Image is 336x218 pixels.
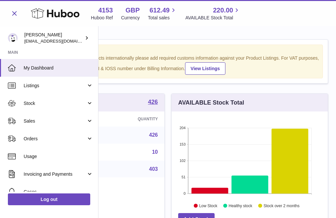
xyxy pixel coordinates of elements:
text: 102 [179,159,185,163]
a: 426 [149,132,158,138]
span: [EMAIL_ADDRESS][DOMAIN_NAME] [24,38,96,44]
text: 51 [181,175,185,179]
span: Sales [24,118,86,124]
strong: 426 [148,99,158,105]
a: 220.00 AVAILABLE Stock Total [185,6,241,21]
span: My Dashboard [24,65,93,71]
a: 403 [149,166,158,172]
span: Usage [24,153,93,160]
text: Healthy stock [229,204,253,208]
span: 612.49 [150,6,170,15]
span: Orders [24,136,86,142]
strong: Notice [17,48,319,54]
div: Currency [121,15,140,21]
img: sales@kasefilters.com [8,33,18,43]
div: Huboo Ref [91,15,113,21]
text: 204 [179,126,185,130]
a: 10 [152,149,158,155]
text: 0 [183,191,185,195]
text: Low Stock [199,204,218,208]
span: Total sales [148,15,177,21]
span: AVAILABLE Stock Total [185,15,241,21]
span: Stock [24,100,86,107]
a: 612.49 Total sales [148,6,177,21]
a: Log out [8,193,90,205]
span: 220.00 [213,6,233,15]
a: 426 [148,99,158,106]
span: Cases [24,189,93,195]
span: Invoicing and Payments [24,171,86,177]
h3: AVAILABLE Stock Total [178,99,244,107]
div: [PERSON_NAME] [24,32,83,44]
strong: 4153 [98,6,113,15]
text: Stock over 2 months [263,204,299,208]
span: Listings [24,83,86,89]
th: Quantity [105,111,164,127]
a: View Listings [185,62,225,75]
div: If you're planning on sending your products internationally please add required customs informati... [17,55,319,75]
strong: GBP [125,6,139,15]
text: 153 [179,142,185,146]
